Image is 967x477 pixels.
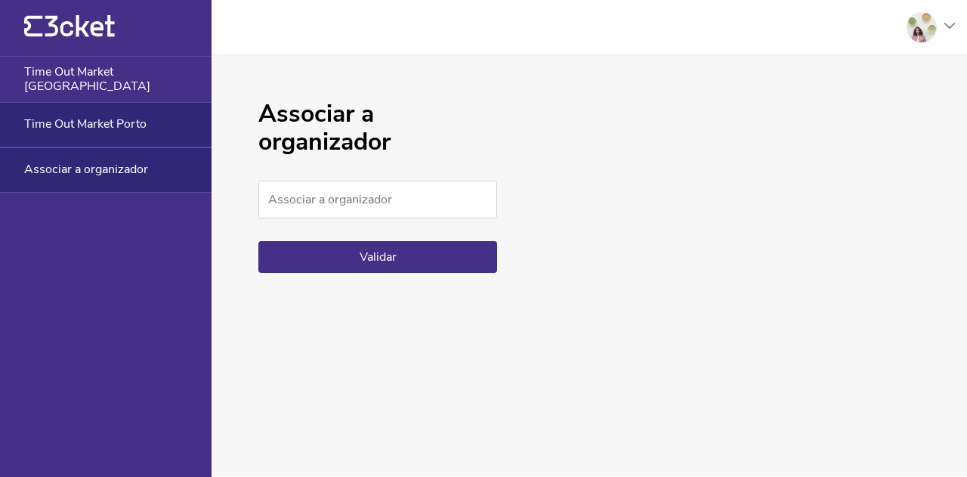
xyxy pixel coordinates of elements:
[24,16,42,37] g: {' '}
[24,30,115,41] a: {' '}
[24,117,147,131] span: Time Out Market Porto
[258,241,497,273] button: Validar
[24,163,148,176] span: Associar a organizador
[258,101,497,156] h1: Associar a organizador
[258,181,497,218] input: Associar a organizador
[24,65,212,93] span: Time Out Market [GEOGRAPHIC_DATA]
